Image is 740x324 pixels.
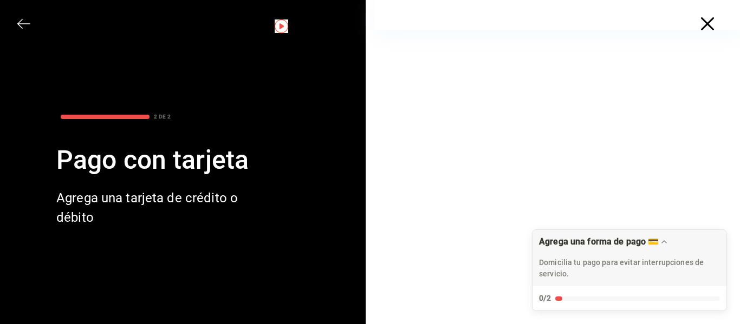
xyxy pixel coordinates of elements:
[539,257,720,280] p: Domicilia tu pago para evitar interrupciones de servicio.
[154,113,171,121] div: 2 DE 2
[539,236,659,247] div: Agrega una forma de pago 💳
[532,229,727,311] div: Agrega una forma de pago 💳
[533,230,726,310] button: Expand Checklist
[539,293,551,304] div: 0/2
[56,141,251,180] div: Pago con tarjeta
[533,230,726,286] div: Drag to move checklist
[275,19,288,33] img: Tooltip marker
[56,188,251,227] div: Agrega una tarjeta de crédito o débito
